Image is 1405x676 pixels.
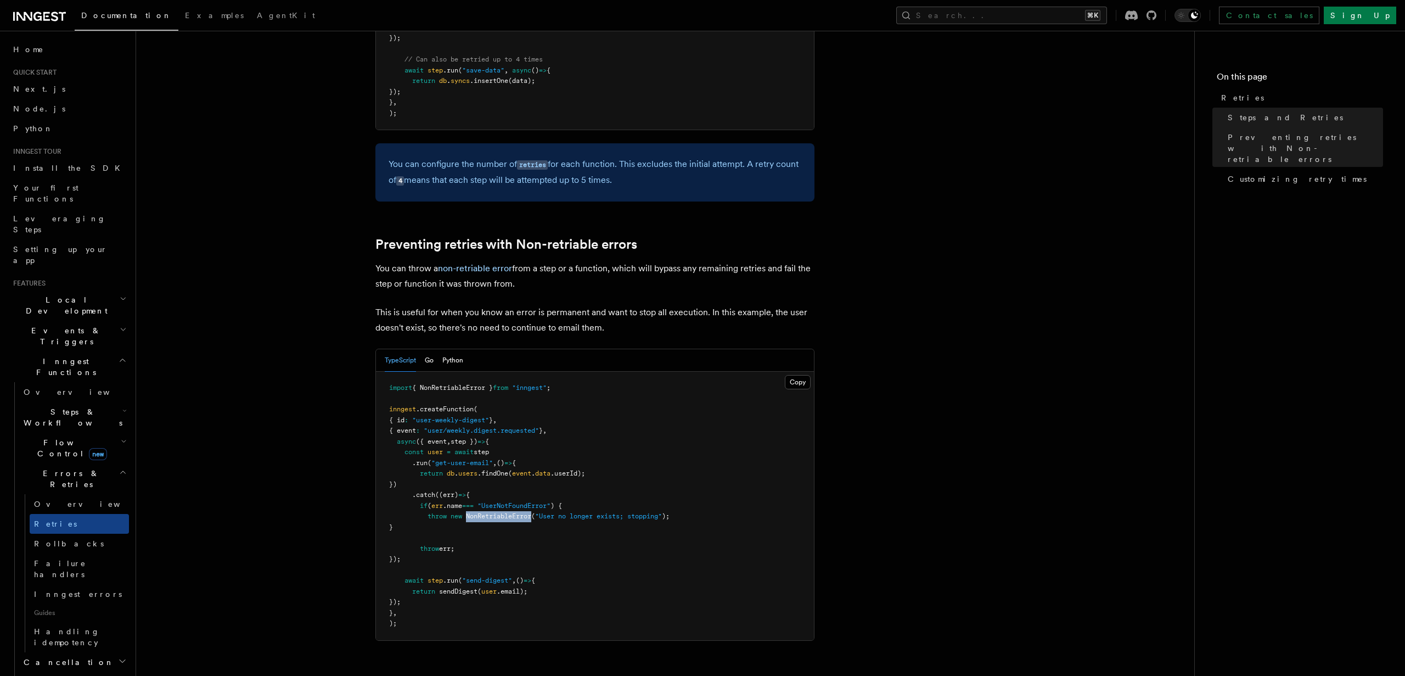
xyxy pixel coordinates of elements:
[420,502,428,510] span: if
[9,325,120,347] span: Events & Triggers
[470,77,508,85] span: .insertOne
[512,577,516,584] span: ,
[13,104,65,113] span: Node.js
[439,545,454,552] span: err;
[30,514,129,534] a: Retries
[389,98,393,106] span: }
[462,66,504,74] span: "save-data"
[547,66,550,74] span: {
[428,448,443,456] span: user
[896,7,1107,24] button: Search...⌘K
[428,512,447,520] span: throw
[489,416,493,424] span: }
[385,349,416,372] button: TypeScript
[393,98,397,106] span: ,
[19,494,129,652] div: Errors & Retries
[1085,10,1100,21] kbd: ⌘K
[504,459,512,467] span: =>
[404,416,408,424] span: :
[1221,92,1264,103] span: Retries
[531,66,539,74] span: ()
[447,470,454,477] span: db
[389,555,401,563] span: });
[531,512,535,520] span: (
[508,470,512,477] span: (
[539,66,547,74] span: =>
[1223,169,1383,189] a: Customizing retry times
[485,438,489,445] span: {
[412,384,493,392] span: { NonRetriableError }
[493,416,497,424] span: ,
[416,405,474,413] span: .createFunction
[431,459,493,467] span: "get-user-email"
[1219,7,1319,24] a: Contact sales
[504,66,508,74] span: ,
[543,427,547,434] span: ,
[19,652,129,672] button: Cancellation
[477,470,508,477] span: .findOne
[512,384,547,392] span: "inngest"
[389,619,397,627] span: );
[451,438,477,445] span: step })
[425,349,434,372] button: Go
[466,491,470,499] span: {
[466,512,531,520] span: NonRetriableError
[524,577,531,584] span: =>
[9,40,129,59] a: Home
[451,512,462,520] span: new
[516,577,524,584] span: ()
[9,356,119,378] span: Inngest Functions
[443,502,462,510] span: .name
[517,160,548,170] code: retries
[185,11,244,20] span: Examples
[531,577,535,584] span: {
[1174,9,1201,22] button: Toggle dark mode
[428,577,443,584] span: step
[438,263,512,273] a: non-retriable error
[458,470,477,477] span: users
[389,34,401,42] span: });
[9,321,129,351] button: Events & Triggers
[477,438,485,445] span: =>
[250,3,322,30] a: AgentKit
[550,470,585,477] span: .userId);
[493,384,508,392] span: from
[393,609,397,617] span: ,
[19,406,122,428] span: Steps & Workflows
[24,388,137,396] span: Overview
[9,239,129,270] a: Setting up your app
[75,3,178,31] a: Documentation
[9,209,129,239] a: Leveraging Steps
[547,384,550,392] span: ;
[13,44,44,55] span: Home
[178,3,250,30] a: Examples
[9,178,129,209] a: Your first Functions
[89,448,107,460] span: new
[512,66,531,74] span: async
[81,11,172,20] span: Documentation
[412,491,435,499] span: .catch
[389,523,393,531] span: }
[9,119,129,138] a: Python
[447,77,451,85] span: .
[19,657,114,668] span: Cancellation
[404,66,424,74] span: await
[30,604,129,622] span: Guides
[412,588,435,595] span: return
[34,559,86,579] span: Failure handlers
[9,147,61,156] span: Inngest tour
[19,382,129,402] a: Overview
[404,577,424,584] span: await
[462,577,512,584] span: "send-digest"
[493,459,497,467] span: ,
[13,214,106,234] span: Leveraging Steps
[13,183,78,203] span: Your first Functions
[412,77,435,85] span: return
[462,502,474,510] span: ===
[416,438,447,445] span: ({ event
[447,438,451,445] span: ,
[497,588,527,595] span: .email);
[435,491,458,499] span: ((err)
[439,588,477,595] span: sendDigest
[439,77,447,85] span: db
